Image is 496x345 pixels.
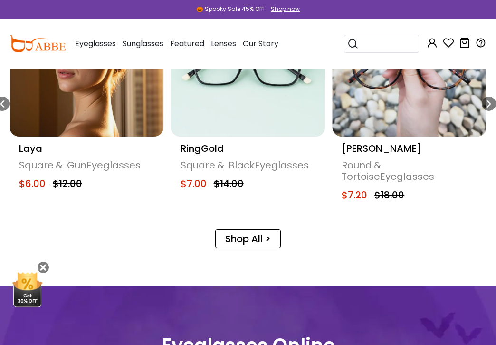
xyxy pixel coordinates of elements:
[209,177,244,190] span: $14.00
[170,38,204,49] span: Featured
[342,188,367,202] span: $7.20
[196,5,265,13] div: 🎃 Spooky Sale 45% Off!
[10,269,45,307] img: mini welcome offer
[215,229,281,248] a: Shop All >
[19,159,154,171] div: Square Gun Eyeglasses
[181,177,207,190] span: $7.00
[181,141,316,156] div: RingGold
[266,5,300,13] a: Shop now
[215,158,226,172] span: &
[372,158,383,172] span: &
[482,97,496,111] div: Next slide
[211,38,236,49] span: Lenses
[48,177,82,190] span: $12.00
[19,141,154,156] div: Laya
[75,38,116,49] span: Eyeglasses
[271,5,300,13] div: Shop now
[342,159,477,182] div: Round Tortoise Eyeglasses
[19,177,46,190] span: $6.00
[10,35,66,52] img: abbeglasses.com
[370,188,404,202] span: $18.00
[243,38,278,49] span: Our Story
[54,158,65,172] span: &
[342,141,477,156] div: [PERSON_NAME]
[181,159,316,171] div: Square Black Eyeglasses
[123,38,163,49] span: Sunglasses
